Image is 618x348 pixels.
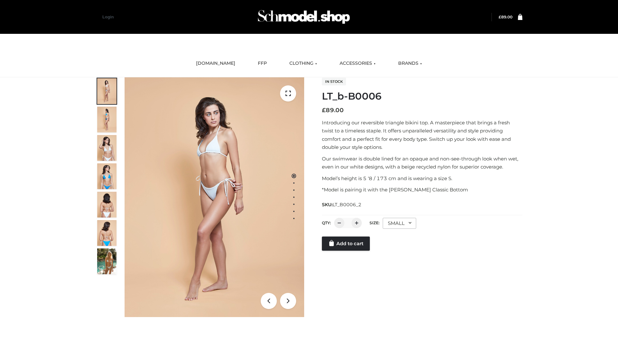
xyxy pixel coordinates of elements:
img: ArielClassicBikiniTop_CloudNine_AzureSky_OW114ECO_8-scaled.jpg [97,220,117,246]
p: Introducing our reversible triangle bikini top. A masterpiece that brings a fresh twist to a time... [322,119,522,151]
label: QTY: [322,220,331,225]
span: £ [322,107,326,114]
a: Login [102,15,114,19]
p: Model’s height is 5 ‘8 / 173 cm and is wearing a size S. [322,174,522,183]
span: LT_B0006_2 [332,202,361,208]
img: ArielClassicBikiniTop_CloudNine_AzureSky_OW114ECO_2-scaled.jpg [97,107,117,132]
img: ArielClassicBikiniTop_CloudNine_AzureSky_OW114ECO_3-scaled.jpg [97,135,117,161]
img: ArielClassicBikiniTop_CloudNine_AzureSky_OW114ECO_1-scaled.jpg [97,78,117,104]
span: In stock [322,78,346,85]
bdi: 89.00 [322,107,344,114]
span: £ [499,15,501,19]
a: CLOTHING [285,56,322,71]
img: Arieltop_CloudNine_AzureSky2.jpg [97,248,117,274]
img: ArielClassicBikiniTop_CloudNine_AzureSky_OW114ECO_7-scaled.jpg [97,192,117,217]
a: BRANDS [393,56,427,71]
p: *Model is pairing it with the [PERSON_NAME] Classic Bottom [322,186,522,194]
a: ACCESSORIES [335,56,380,71]
img: ArielClassicBikiniTop_CloudNine_AzureSky_OW114ECO_4-scaled.jpg [97,163,117,189]
a: Add to cart [322,237,370,251]
span: SKU: [322,201,362,208]
p: Our swimwear is double lined for an opaque and non-see-through look when wet, even in our white d... [322,155,522,171]
div: SMALL [383,218,416,229]
a: [DOMAIN_NAME] [191,56,240,71]
h1: LT_b-B0006 [322,91,522,102]
a: FFP [253,56,272,71]
label: Size: [370,220,379,225]
a: £89.00 [499,15,512,19]
img: Schmodel Admin 964 [256,4,352,30]
img: LT_b-B0006 [125,77,304,317]
bdi: 89.00 [499,15,512,19]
